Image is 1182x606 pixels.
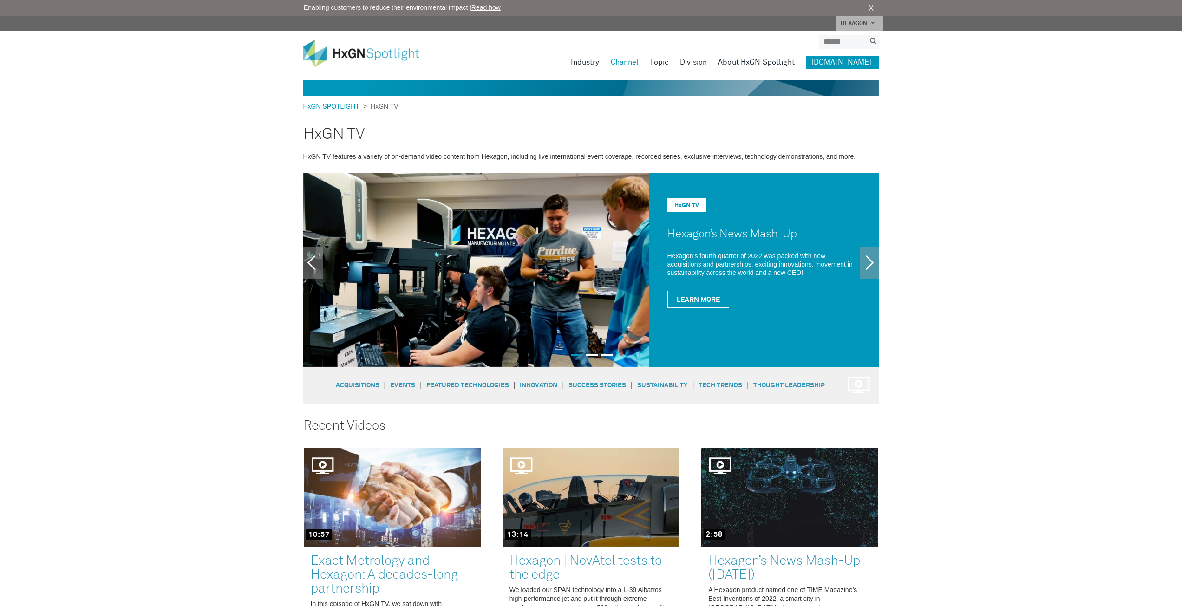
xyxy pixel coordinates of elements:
a: Hexagon’s News Mash-Up [667,228,797,240]
a: Sustainability [637,382,688,389]
a: Success Stories [568,382,626,389]
a: HEXAGON [836,16,883,31]
span: | [557,381,568,389]
span: | [742,381,753,389]
a: Read how [471,4,501,11]
a: [DOMAIN_NAME] [806,56,879,69]
p: HxGN TV features a variety of on-demand video content from Hexagon, including live international ... [303,152,879,161]
h2: HxGN TV [303,118,879,150]
a: Thought Leadership [753,382,825,389]
a: Acquisitions [336,382,379,389]
span: | [509,381,520,389]
a: Topic [650,56,669,69]
div: > [303,102,398,111]
span: | [415,381,426,389]
img: HxGN Spotlight [303,40,433,67]
span: HxGN TV [367,103,398,110]
span: | [626,381,637,389]
span: | [688,381,699,389]
a: Previous [303,247,323,279]
a: Division [680,56,707,69]
a: Industry [571,56,600,69]
a: Channel [611,56,639,69]
a: Innovation [520,382,557,389]
a: Events [390,382,415,389]
a: HxGN TV [674,202,699,209]
a: Tech Trends [699,382,742,389]
p: Hexagon’s fourth quarter of 2022 was packed with new acquisitions and partnerships, exciting inno... [667,252,861,277]
h3: Recent Videos [303,419,879,433]
span: Enabling customers to reduce their environmental impact | [304,3,501,13]
a: Featured Technologies [426,382,509,389]
a: Next [860,247,879,279]
span: | [379,381,391,389]
img: Hexagon’s News Mash-Up [303,173,649,367]
a: About HxGN Spotlight [718,56,795,69]
a: X [869,3,874,14]
a: Learn More [667,291,729,308]
a: HxGN SPOTLIGHT [303,103,363,110]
